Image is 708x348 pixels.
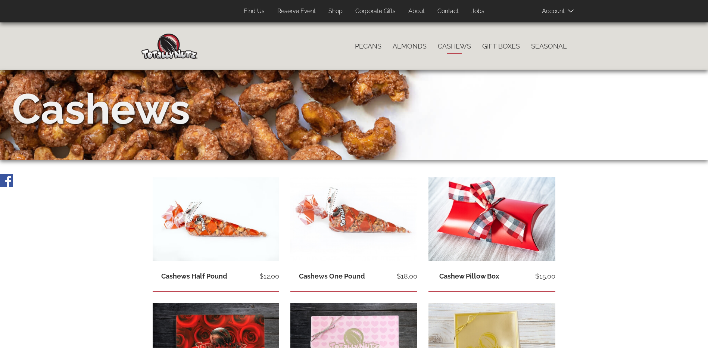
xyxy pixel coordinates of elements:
[387,38,432,54] a: Almonds
[153,177,280,262] img: half pound of cinnamon roasted cashews
[428,177,555,262] img: Cashews Pillow Box, Nutz, sugared nuts, sugar and cinnamon cashews, cashews, gift, gift box, nuts...
[299,272,365,280] a: Cashews One Pound
[290,177,417,261] img: 1 pound of freshly roasted cinnamon glazed cashews in a totally nutz poly bag
[525,38,573,54] a: Seasonal
[12,79,190,139] div: Cashews
[238,4,270,19] a: Find Us
[466,4,490,19] a: Jobs
[349,38,387,54] a: Pecans
[323,4,348,19] a: Shop
[403,4,430,19] a: About
[432,38,477,54] a: Cashews
[432,4,464,19] a: Contact
[141,34,197,59] img: Home
[161,272,227,280] a: Cashews Half Pound
[477,38,525,54] a: Gift Boxes
[350,4,401,19] a: Corporate Gifts
[439,272,499,280] a: Cashew Pillow Box
[272,4,321,19] a: Reserve Event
